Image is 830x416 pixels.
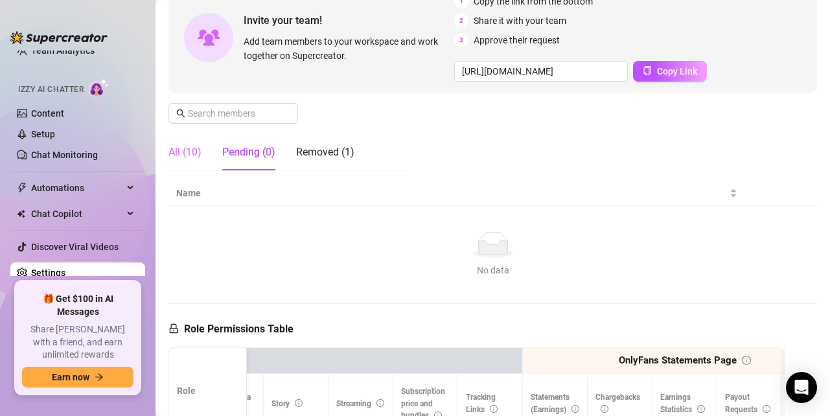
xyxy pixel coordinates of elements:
[336,399,384,408] span: Streaming
[89,78,109,97] img: AI Chatter
[633,61,707,82] button: Copy Link
[31,178,123,198] span: Automations
[168,181,745,206] th: Name
[22,367,133,387] button: Earn nowarrow-right
[95,373,104,382] span: arrow-right
[697,405,705,413] span: info-circle
[474,33,560,47] span: Approve their request
[571,405,579,413] span: info-circle
[10,31,108,44] img: logo-BBDzfeDw.svg
[454,33,468,47] span: 3
[619,354,737,366] strong: OnlyFans Statements Page
[244,34,449,63] span: Add team members to your workspace and work together on Supercreator.
[786,372,817,403] div: Open Intercom Messenger
[31,150,98,160] a: Chat Monitoring
[31,268,65,278] a: Settings
[222,144,275,160] div: Pending (0)
[244,12,454,29] span: Invite your team!
[296,144,354,160] div: Removed (1)
[657,66,697,76] span: Copy Link
[763,405,770,413] span: info-circle
[17,183,27,193] span: thunderbolt
[376,399,384,407] span: info-circle
[176,186,727,200] span: Name
[17,209,25,218] img: Chat Copilot
[31,242,119,252] a: Discover Viral Videos
[31,203,123,224] span: Chat Copilot
[643,66,652,75] span: copy
[188,106,280,121] input: Search members
[601,405,608,413] span: info-circle
[18,84,84,96] span: Izzy AI Chatter
[271,399,303,408] span: Story
[454,14,468,28] span: 2
[22,323,133,362] span: Share [PERSON_NAME] with a friend, and earn unlimited rewards
[168,144,202,160] div: All (10)
[176,109,185,118] span: search
[595,393,640,414] span: Chargebacks
[725,393,770,414] span: Payout Requests
[474,14,566,28] span: Share it with your team
[531,393,579,414] span: Statements (Earnings)
[490,405,498,413] span: info-circle
[31,45,95,56] a: Team Analytics
[660,393,705,414] span: Earnings Statistics
[295,399,303,407] span: info-circle
[181,263,804,277] div: No data
[52,372,89,382] span: Earn now
[168,323,179,334] span: lock
[168,321,294,337] h5: Role Permissions Table
[31,129,55,139] a: Setup
[742,356,751,365] span: info-circle
[22,293,133,318] span: 🎁 Get $100 in AI Messages
[31,108,64,119] a: Content
[466,393,498,414] span: Tracking Links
